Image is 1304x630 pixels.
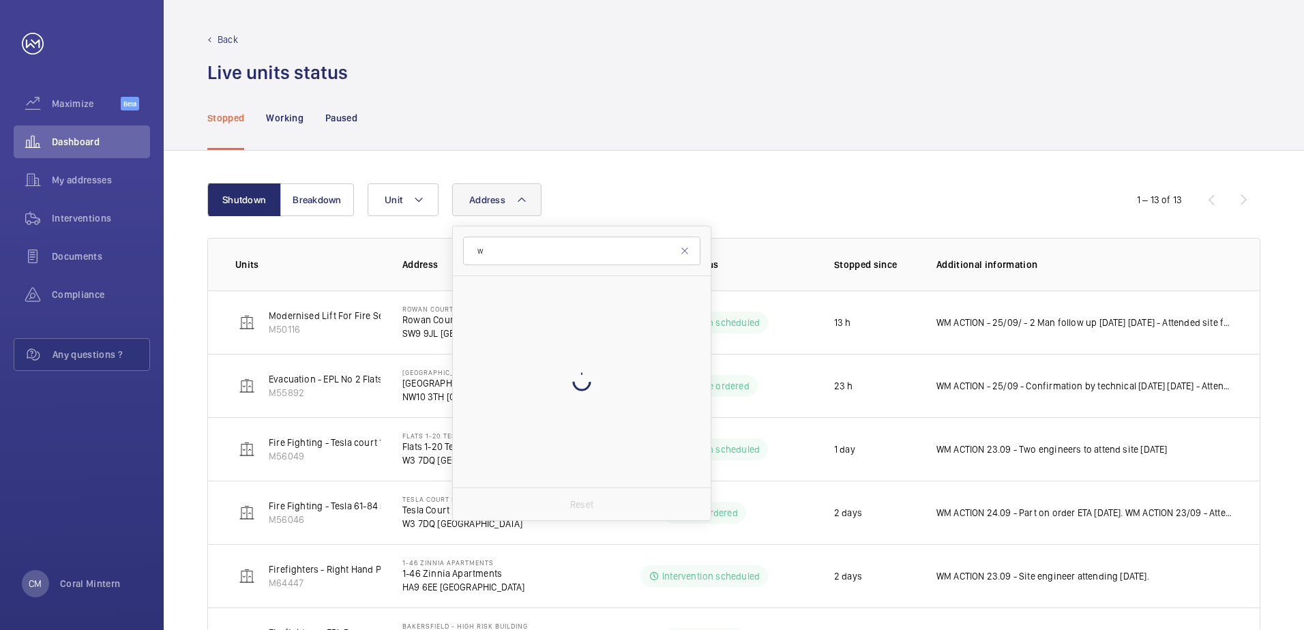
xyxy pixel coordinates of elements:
[269,386,443,400] p: M55892
[52,211,150,225] span: Interventions
[402,258,596,271] p: Address
[402,368,596,376] p: [GEOGRAPHIC_DATA] B Flats 22-44 - High Risk Building
[269,372,443,386] p: Evacuation - EPL No 2 Flats 22-44 Block B
[280,183,354,216] button: Breakdown
[834,316,851,329] p: 13 h
[834,258,915,271] p: Stopped since
[936,569,1149,583] p: WM ACTION 23.09 - Site engineer attending [DATE].
[269,309,482,322] p: Modernised Lift For Fire Services - LEFT HAND LIFT
[936,379,1232,393] p: WM ACTION - 25/09 - Confirmation by technical [DATE] [DATE] - Attended site found faults on drive...
[53,348,149,361] span: Any questions ?
[269,562,436,576] p: Firefighters - Right Hand Passenger Lift
[52,173,150,187] span: My addresses
[402,305,582,313] p: Rowan Court Flats 78-194 - High Risk Building
[52,250,150,263] span: Documents
[402,622,528,630] p: Bakersfield - High Risk Building
[52,288,150,301] span: Compliance
[834,442,855,456] p: 1 day
[834,569,862,583] p: 2 days
[402,503,574,517] p: Tesla Court Flats 61-84
[1137,193,1182,207] div: 1 – 13 of 13
[239,314,255,331] img: elevator.svg
[402,495,574,503] p: Tesla Court Flats 61-84 - High Risk Building
[469,194,505,205] span: Address
[218,33,238,46] p: Back
[269,436,439,449] p: Fire Fighting - Tesla court 1-20 & 101-104
[207,183,281,216] button: Shutdown
[269,576,436,590] p: M64447
[402,440,569,453] p: Flats 1-20 Tesla Court
[385,194,402,205] span: Unit
[235,258,381,271] p: Units
[402,327,582,340] p: SW9 9JL [GEOGRAPHIC_DATA]
[239,505,255,521] img: elevator.svg
[834,506,862,520] p: 2 days
[402,580,525,594] p: HA9 6EE [GEOGRAPHIC_DATA]
[402,432,569,440] p: Flats 1-20 Tesla Court - High Risk Building
[402,517,574,530] p: W3 7DQ [GEOGRAPHIC_DATA]
[269,449,439,463] p: M56049
[936,258,1232,271] p: Additional information
[463,237,700,265] input: Search by address
[239,568,255,584] img: elevator.svg
[207,60,348,85] h1: Live units status
[368,183,439,216] button: Unit
[402,558,525,567] p: 1-46 Zinnia Apartments
[570,498,593,511] p: Reset
[266,111,303,125] p: Working
[402,376,596,390] p: [GEOGRAPHIC_DATA] B Flats 22-44
[936,506,1232,520] p: WM ACTION 24.09 - Part on order ETA [DATE]. WM ACTION 23/09 - Attended site, new brake switches r...
[325,111,357,125] p: Paused
[936,316,1232,329] p: WM ACTION - 25/09/ - 2 Man follow up [DATE] [DATE] - Attended site found alot of damaged from fir...
[402,390,596,404] p: NW10 3TH [GEOGRAPHIC_DATA]
[269,513,423,526] p: M56046
[29,577,42,590] p: CM
[402,313,582,327] p: Rowan Court Flats 78-194
[239,441,255,457] img: elevator.svg
[60,577,121,590] p: Coral Mintern
[239,378,255,394] img: elevator.svg
[402,567,525,580] p: 1-46 Zinnia Apartments
[662,569,760,583] p: Intervention scheduled
[207,111,244,125] p: Stopped
[52,97,121,110] span: Maximize
[402,453,569,467] p: W3 7DQ [GEOGRAPHIC_DATA]
[834,379,853,393] p: 23 h
[936,442,1168,456] p: WM ACTION 23.09 - Two engineers to attend site [DATE]
[452,183,542,216] button: Address
[269,322,482,336] p: M50116
[121,97,139,110] span: Beta
[269,499,423,513] p: Fire Fighting - Tesla 61-84 schn euro
[52,135,150,149] span: Dashboard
